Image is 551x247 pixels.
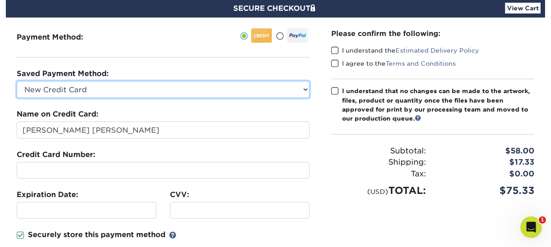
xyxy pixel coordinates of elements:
[324,168,433,180] div: Tax:
[395,47,479,54] a: Estimated Delivery Policy
[324,157,433,168] div: Shipping:
[331,28,534,39] div: Please confirm the following:
[505,3,541,13] a: View Cart
[324,183,433,198] div: TOTAL:
[233,4,318,13] span: SECURE CHECKOUT
[174,206,306,215] iframe: Secure CVC input frame
[28,229,165,240] p: Securely store this payment method
[433,183,541,198] div: $75.33
[433,145,541,157] div: $58.00
[170,189,189,200] label: CVV:
[331,46,479,55] label: I understand the
[324,145,433,157] div: Subtotal:
[21,206,152,215] iframe: Secure expiration date input frame
[386,60,456,67] a: Terms and Conditions
[17,33,105,41] h3: Payment Method:
[21,166,306,175] iframe: Secure card number input frame
[433,168,541,180] div: $0.00
[17,149,95,160] label: Credit Card Number:
[433,157,541,168] div: $17.33
[17,189,78,200] label: Expiration Date:
[342,86,534,123] div: I understand that no changes can be made to the artwork, files, product or quantity once the file...
[17,68,109,79] label: Saved Payment Method:
[520,216,542,238] iframe: Intercom live chat
[539,216,546,224] span: 1
[17,109,98,120] label: Name on Credit Card:
[331,59,456,68] label: I agree to the
[17,121,310,139] input: First & Last Name
[367,188,388,195] small: (USD)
